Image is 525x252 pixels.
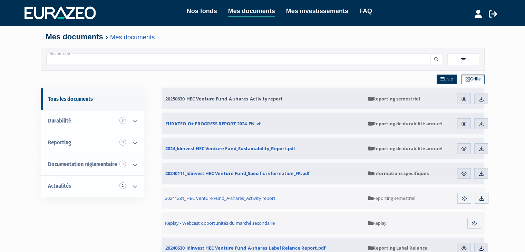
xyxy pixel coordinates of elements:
[478,121,484,127] img: download.svg
[25,7,96,19] img: 1732889491-logotype_eurazeo_blanc_rvb.png
[165,145,295,152] span: 2024_Idinvest HEC Venture Fund_Sustainability_Report.pdf
[162,88,365,109] a: 20250630_HEC Venture Fund_A-shares_Activity report
[368,220,387,226] span: Replay
[461,146,467,152] img: eye.svg
[478,146,484,152] img: download.svg
[461,75,485,84] a: Grille
[368,120,443,127] span: Reporting de durabilité annuel
[41,110,144,132] a: Durabilité 3
[461,121,467,127] img: eye.svg
[165,120,261,127] span: EURAZEO_O+ PROGRESS REPORT 2024_EN_vf
[478,96,484,102] img: download.svg
[165,170,310,176] span: 20240111_Idinvest HEC Venture Fund_Specific information_FR.pdf
[368,145,443,152] span: Reporting de durabilité annuel
[471,220,477,226] img: eye.svg
[48,139,71,146] span: Reporting
[162,113,365,134] a: EURAZEO_O+ PROGRESS REPORT 2024_EN_vf
[119,182,126,189] span: 2
[286,6,348,16] a: Mes investissements
[359,6,372,16] a: FAQ
[368,195,415,201] span: Reporting semestriel
[228,6,275,17] a: Mes documents
[165,195,275,201] span: 20241231_HEC Venture Fund_A-shares_Activity report
[46,33,479,41] h4: Mes documents
[165,245,325,251] span: 20240630_Idinvest HEC Venture Fund_A-shares_Label Relance Report.pdf
[48,117,71,124] span: Durabilité
[478,195,485,202] img: download.svg
[41,154,144,175] a: Documentation règlementaire 3
[165,220,275,226] span: Replay - Webcast opportunités du marché secondaire
[187,6,217,16] a: Nos fonds
[460,57,466,63] img: filter.svg
[41,88,144,110] a: Tous les documents
[41,175,144,197] a: Actualités 2
[461,245,467,251] img: eye.svg
[41,132,144,154] a: Reporting 9
[368,96,420,102] span: Reporting semestriel
[437,75,457,84] a: Liste
[165,96,283,102] span: 20250630_HEC Venture Fund_A-shares_Activity report
[461,195,467,202] img: eye.svg
[119,161,126,167] span: 3
[119,117,126,124] span: 3
[119,139,126,146] span: 9
[162,138,365,159] a: 2024_Idinvest HEC Venture Fund_Sustainability_Report.pdf
[368,170,429,176] span: Informations spécifiques
[162,163,365,184] a: 20240111_Idinvest HEC Venture Fund_Specific information_FR.pdf
[48,161,117,167] span: Documentation règlementaire
[478,245,484,251] img: download.svg
[162,187,365,209] a: 20241231_HEC Venture Fund_A-shares_Activity report
[48,183,71,189] span: Actualités
[461,96,467,102] img: eye.svg
[46,54,431,65] input: Recherche
[461,171,467,177] img: eye.svg
[162,212,365,234] a: Replay - Webcast opportunités du marché secondaire
[110,33,155,41] a: Mes documents
[368,245,428,251] span: Reporting Label Relance
[465,77,470,82] img: grid.svg
[478,171,484,177] img: download.svg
